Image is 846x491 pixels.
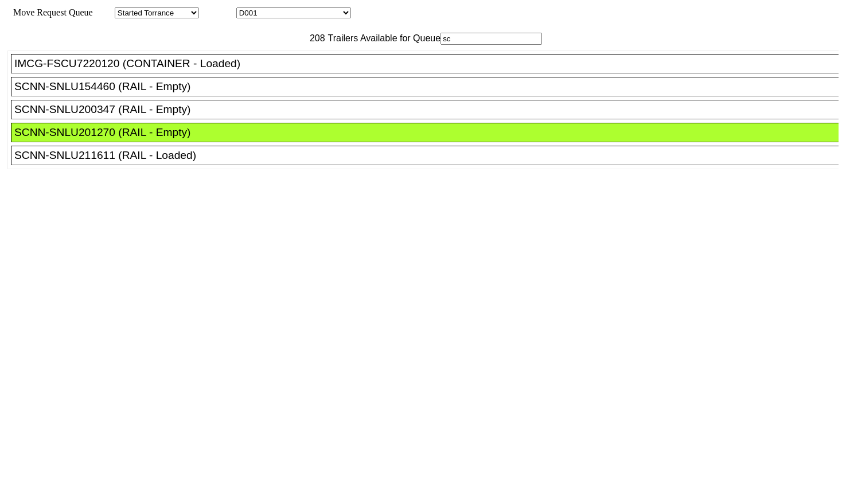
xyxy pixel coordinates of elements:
[14,126,845,139] div: SCNN-SNLU201270 (RAIL - Empty)
[14,149,845,162] div: SCNN-SNLU211611 (RAIL - Loaded)
[14,103,845,116] div: SCNN-SNLU200347 (RAIL - Empty)
[304,33,325,43] span: 208
[95,7,112,17] span: Area
[440,33,542,45] input: Filter Available Trailers
[7,7,93,17] span: Move Request Queue
[325,33,441,43] span: Trailers Available for Queue
[14,80,845,93] div: SCNN-SNLU154460 (RAIL - Empty)
[201,7,234,17] span: Location
[14,57,845,70] div: IMCG-FSCU7220120 (CONTAINER - Loaded)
